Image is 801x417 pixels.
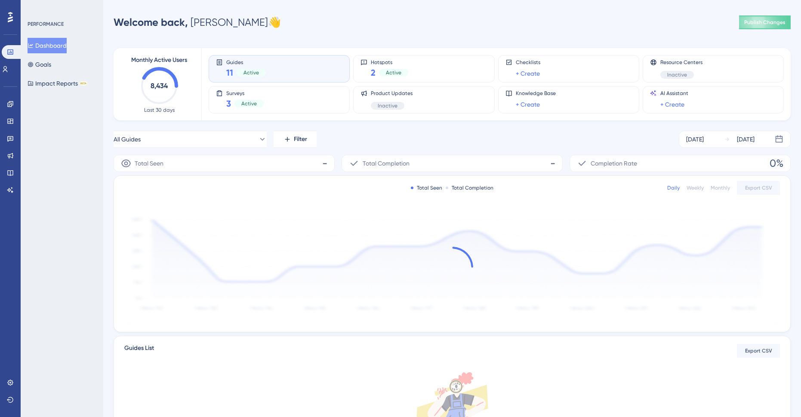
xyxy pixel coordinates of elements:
div: Total Completion [446,184,493,191]
div: Monthly [711,184,730,191]
a: + Create [660,99,684,110]
div: Total Seen [411,184,442,191]
button: Dashboard [28,38,67,53]
span: Product Updates [371,90,413,97]
span: Checklists [516,59,540,66]
span: Completion Rate [591,158,637,169]
span: Active [386,69,401,76]
span: Knowledge Base [516,90,556,97]
div: [DATE] [737,134,755,144]
span: Surveys [226,90,264,96]
span: Guides [226,59,266,65]
span: Resource Centers [660,59,702,66]
span: AI Assistant [660,90,688,97]
span: Last 30 days [144,107,175,113]
div: BETA [80,81,87,86]
div: [DATE] [686,134,704,144]
span: 11 [226,67,233,79]
a: + Create [516,68,540,79]
button: Filter [274,131,317,148]
span: - [322,156,327,170]
button: All Guides [114,131,267,148]
span: Monthly Active Users [131,55,187,65]
div: Weekly [687,184,704,191]
button: Export CSV [737,181,780,195]
span: Active [243,69,259,76]
span: All Guides [114,134,141,144]
div: PERFORMANCE [28,21,64,28]
span: Active [241,100,257,107]
div: [PERSON_NAME] 👋 [114,15,281,29]
span: Export CSV [745,347,772,354]
span: 3 [226,98,231,110]
span: Total Seen [135,158,163,169]
span: - [550,156,555,170]
a: + Create [516,99,540,110]
span: Inactive [667,71,687,78]
button: Publish Changes [739,15,791,29]
span: Publish Changes [744,19,786,26]
span: Hotspots [371,59,408,65]
button: Impact ReportsBETA [28,76,87,91]
button: Goals [28,57,51,72]
span: Inactive [378,102,397,109]
span: Filter [294,134,307,144]
button: Export CSV [737,344,780,358]
span: Welcome back, [114,16,188,28]
div: Daily [667,184,680,191]
span: Guides List [124,343,154,359]
span: 0% [770,156,783,170]
span: Export CSV [745,184,772,191]
text: 8,434 [151,82,168,90]
span: Total Completion [363,158,410,169]
span: 2 [371,67,376,79]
